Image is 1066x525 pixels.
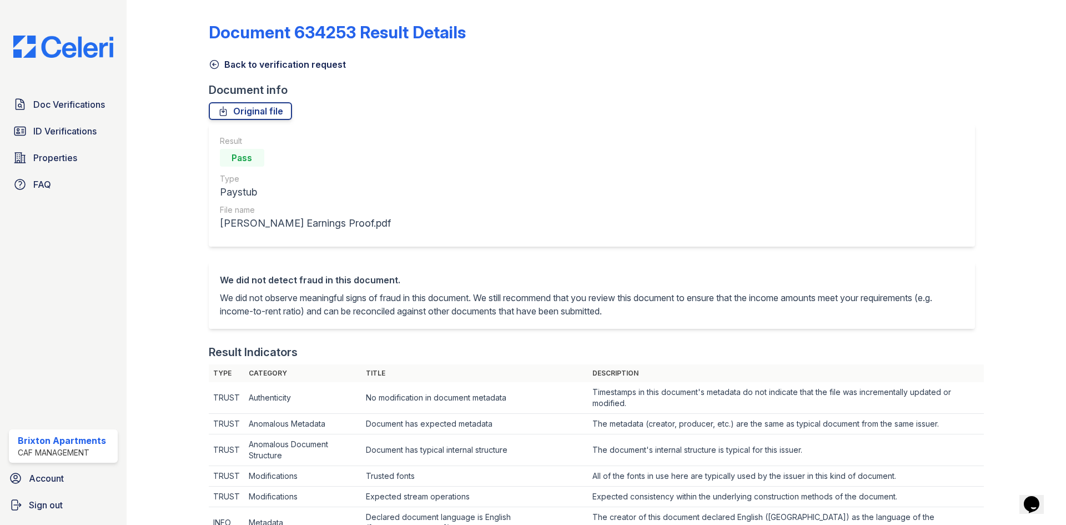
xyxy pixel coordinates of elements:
span: Sign out [29,498,63,512]
a: Back to verification request [209,58,346,71]
td: Anomalous Document Structure [244,434,362,466]
td: Anomalous Metadata [244,414,362,434]
td: All of the fonts in use here are typically used by the issuer in this kind of document. [588,466,984,487]
th: Description [588,364,984,382]
a: Properties [9,147,118,169]
div: File name [220,204,391,216]
img: CE_Logo_Blue-a8612792a0a2168367f1c8372b55b34899dd931a85d93a1a3d3e32e68fde9ad4.png [4,36,122,58]
td: TRUST [209,487,244,507]
a: Sign out [4,494,122,516]
span: FAQ [33,178,51,191]
div: CAF Management [18,447,106,458]
p: We did not observe meaningful signs of fraud in this document. We still recommend that you review... [220,291,964,318]
a: Document 634253 Result Details [209,22,466,42]
td: TRUST [209,466,244,487]
iframe: chat widget [1019,481,1055,514]
div: Document info [209,82,984,98]
td: No modification in document metadata [361,382,587,414]
td: The metadata (creator, producer, etc.) are the same as typical document from the same issuer. [588,414,984,434]
td: TRUST [209,414,244,434]
td: Document has expected metadata [361,414,587,434]
td: TRUST [209,434,244,466]
div: Brixton Apartments [18,434,106,447]
div: We did not detect fraud in this document. [220,273,964,287]
span: ID Verifications [33,124,97,138]
div: Paystub [220,184,391,200]
div: Result Indicators [209,344,298,360]
div: Type [220,173,391,184]
td: The document's internal structure is typical for this issuer. [588,434,984,466]
td: Document has typical internal structure [361,434,587,466]
th: Category [244,364,362,382]
a: ID Verifications [9,120,118,142]
td: Timestamps in this document's metadata do not indicate that the file was incrementally updated or... [588,382,984,414]
a: FAQ [9,173,118,196]
span: Properties [33,151,77,164]
td: Trusted fonts [361,466,587,487]
td: Expected stream operations [361,487,587,507]
a: Original file [209,102,292,120]
span: Account [29,472,64,485]
span: Doc Verifications [33,98,105,111]
th: Type [209,364,244,382]
div: [PERSON_NAME] Earnings Proof.pdf [220,216,391,231]
td: Modifications [244,487,362,507]
th: Title [361,364,587,382]
div: Pass [220,149,264,167]
td: TRUST [209,382,244,414]
td: Authenticity [244,382,362,414]
td: Modifications [244,466,362,487]
a: Account [4,467,122,489]
div: Result [220,136,391,147]
a: Doc Verifications [9,93,118,116]
td: Expected consistency within the underlying construction methods of the document. [588,487,984,507]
